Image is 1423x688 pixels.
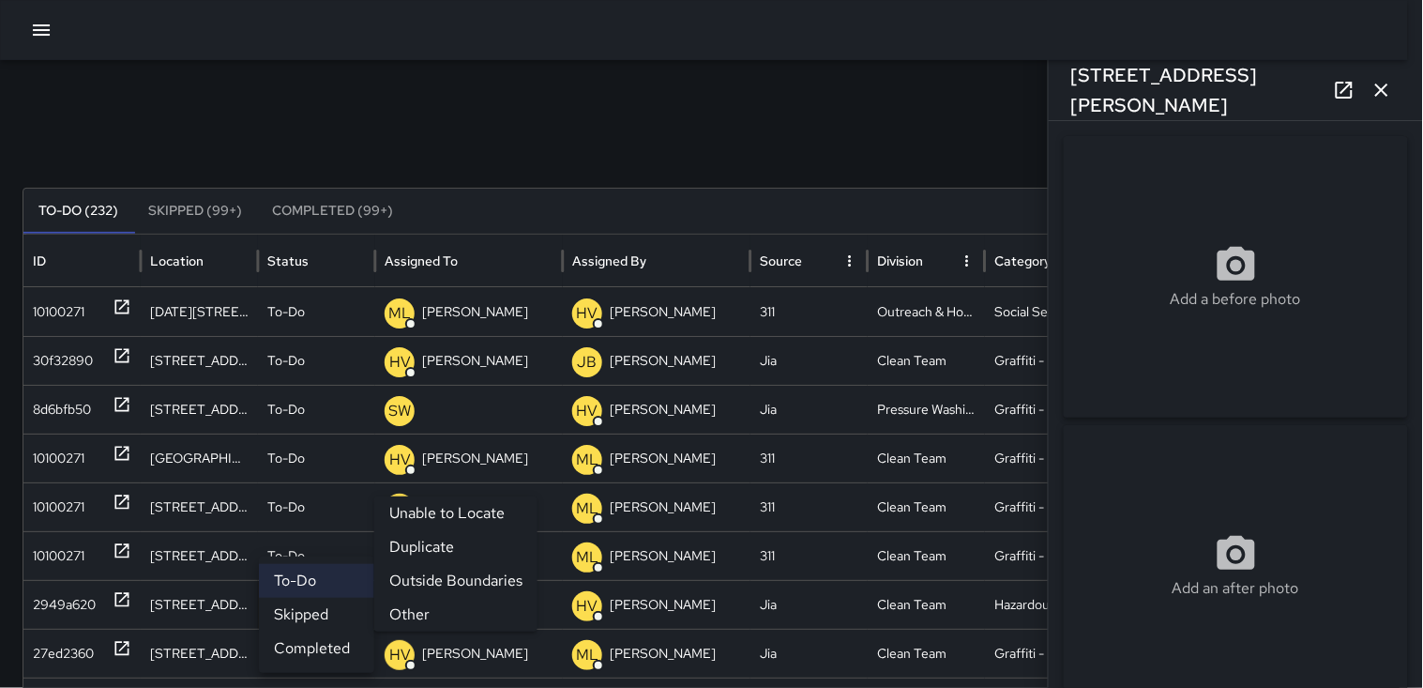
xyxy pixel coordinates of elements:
[374,564,537,598] li: Outside Boundaries
[259,632,374,665] li: Completed
[374,497,537,530] li: Unable to Locate
[374,598,537,632] li: Other
[259,598,374,632] li: Skipped
[259,564,374,598] li: To-Do
[374,530,537,564] li: Duplicate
